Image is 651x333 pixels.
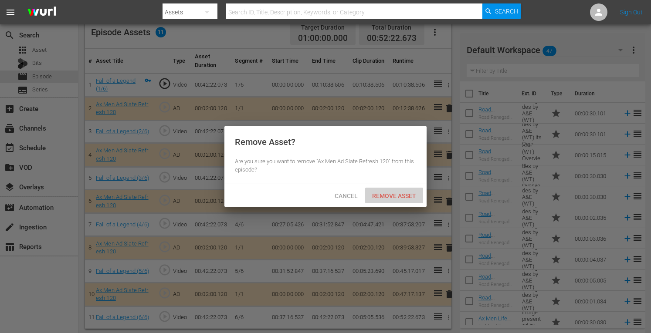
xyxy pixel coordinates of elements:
[482,3,521,19] button: Search
[365,192,423,199] span: Remove Asset
[327,188,365,203] button: Cancel
[495,3,518,19] span: Search
[328,192,365,199] span: Cancel
[21,2,63,23] img: ans4CAIJ8jUAAAAAAAAAAAAAAAAAAAAAAAAgQb4GAAAAAAAAAAAAAAAAAAAAAAAAJMjXAAAAAAAAAAAAAAAAAAAAAAAAgAT5G...
[620,9,643,16] a: Sign Out
[235,158,416,174] div: Are you sure you want to remove "Ax Men Ad Slate Refresh 120" from this episode?
[5,7,16,17] span: menu
[365,188,423,203] button: Remove Asset
[235,137,295,147] div: Remove Asset?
